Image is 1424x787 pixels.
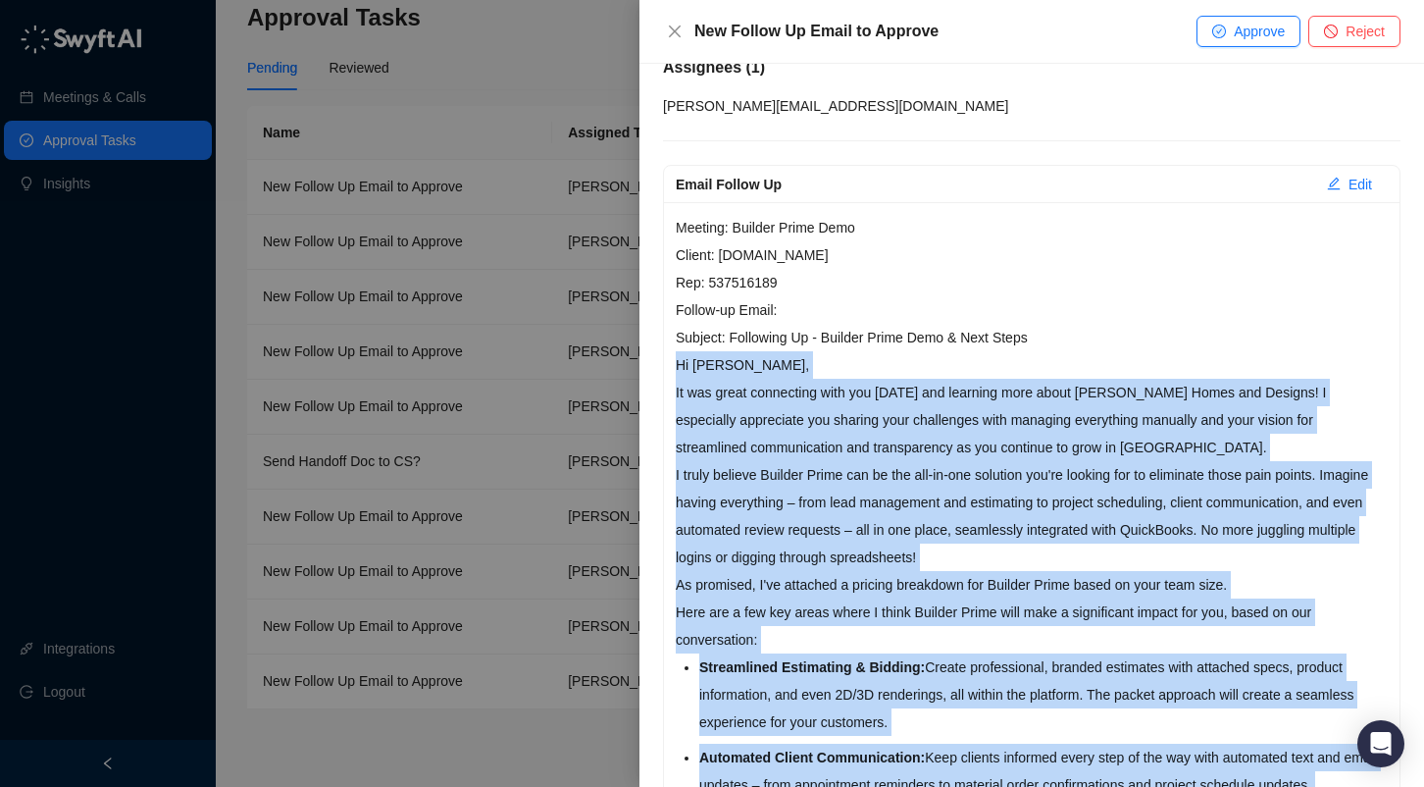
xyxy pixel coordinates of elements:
[676,461,1388,571] p: I truly believe Builder Prime can be the all-in-one solution you're looking for to eliminate thos...
[676,571,1388,599] p: As promised, I've attached a pricing breakdown for Builder Prime based on your team size.
[699,659,925,675] strong: Streamlined Estimating & Bidding:
[699,750,925,765] strong: Automated Client Communication:
[663,20,687,43] button: Close
[699,654,1388,736] li: Create professional, branded estimates with attached specs, product information, and even 2D/3D r...
[676,214,1388,351] p: Meeting: Builder Prime Demo Client: [DOMAIN_NAME] Rep: 537516189 Follow-up Email: Subject: Follow...
[1348,174,1372,195] span: Edit
[663,98,1008,114] span: [PERSON_NAME][EMAIL_ADDRESS][DOMAIN_NAME]
[1212,25,1226,38] span: check-circle
[676,379,1388,461] p: It was great connecting with you [DATE] and learning more about [PERSON_NAME] Homes and Designs! ...
[694,20,1196,43] div: New Follow Up Email to Approve
[1234,21,1285,42] span: Approve
[1324,25,1338,38] span: stop
[1311,169,1388,200] button: Edit
[1196,16,1300,47] button: Approve
[663,56,1400,79] h5: Assignees ( 1 )
[676,174,1311,195] div: Email Follow Up
[676,599,1388,654] p: Here are a few key areas where I think Builder Prime will make a significant impact for you, base...
[1308,16,1400,47] button: Reject
[676,351,1388,379] p: Hi [PERSON_NAME],
[667,24,683,39] span: close
[1346,21,1385,42] span: Reject
[1327,177,1341,190] span: edit
[1357,720,1404,767] div: Open Intercom Messenger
